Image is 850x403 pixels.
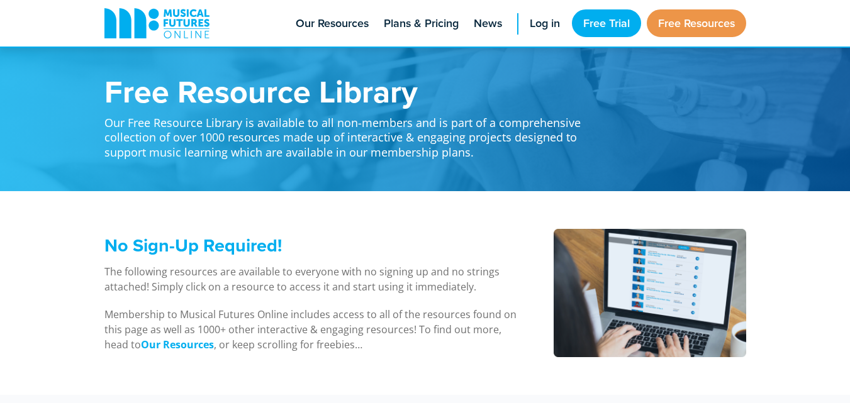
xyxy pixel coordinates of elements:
h1: Free Resource Library [104,75,595,107]
span: News [474,15,502,32]
p: Our Free Resource Library is available to all non-members and is part of a comprehensive collecti... [104,107,595,160]
p: The following resources are available to everyone with no signing up and no strings attached! Sim... [104,264,522,294]
a: Free Trial [572,9,641,37]
a: Our Resources [141,338,214,352]
span: Plans & Pricing [384,15,459,32]
p: Membership to Musical Futures Online includes access to all of the resources found on this page a... [104,307,522,352]
span: Log in [530,15,560,32]
a: Free Resources [647,9,746,37]
span: No Sign-Up Required! [104,232,282,258]
span: Our Resources [296,15,369,32]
